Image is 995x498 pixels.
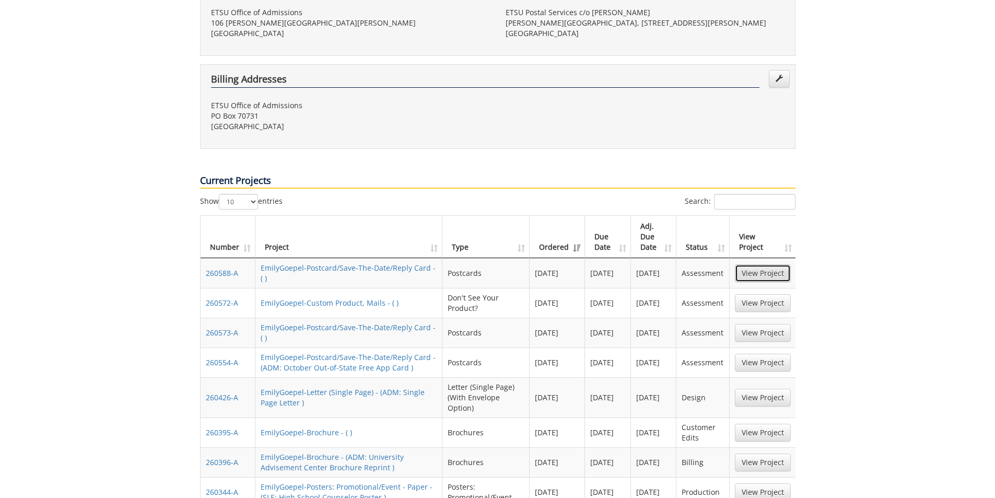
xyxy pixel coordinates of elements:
[585,348,631,377] td: [DATE]
[206,487,238,497] a: 260344-A
[261,387,425,408] a: EmilyGoepel-Letter (Single Page) - (ADM: Single Page Letter )
[211,121,490,132] p: [GEOGRAPHIC_DATA]
[769,70,790,88] a: Edit Addresses
[530,216,585,258] th: Ordered: activate to sort column ascending
[206,392,238,402] a: 260426-A
[261,322,436,343] a: EmilyGoepel-Postcard/Save-The-Date/Reply Card - ( )
[442,318,530,348] td: Postcards
[676,418,729,447] td: Customer Edits
[211,28,490,39] p: [GEOGRAPHIC_DATA]
[211,111,490,121] p: PO Box 70731
[206,357,238,367] a: 260554-A
[676,288,729,318] td: Assessment
[585,418,631,447] td: [DATE]
[530,447,585,477] td: [DATE]
[714,194,795,210] input: Search:
[506,18,785,28] p: [PERSON_NAME][GEOGRAPHIC_DATA], [STREET_ADDRESS][PERSON_NAME]
[261,298,399,308] a: EmilyGoepel-Custom Product, Mails - ( )
[676,447,729,477] td: Billing
[506,28,785,39] p: [GEOGRAPHIC_DATA]
[530,348,585,377] td: [DATE]
[255,216,443,258] th: Project: activate to sort column ascending
[530,418,585,447] td: [DATE]
[211,7,490,18] p: ETSU Office of Admissions
[530,318,585,348] td: [DATE]
[735,294,791,312] a: View Project
[206,457,238,467] a: 260396-A
[585,288,631,318] td: [DATE]
[530,288,585,318] td: [DATE]
[585,377,631,418] td: [DATE]
[585,318,631,348] td: [DATE]
[631,377,677,418] td: [DATE]
[206,427,238,437] a: 260395-A
[676,377,729,418] td: Design
[631,418,677,447] td: [DATE]
[631,288,677,318] td: [DATE]
[676,216,729,258] th: Status: activate to sort column ascending
[530,377,585,418] td: [DATE]
[735,354,791,372] a: View Project
[442,348,530,377] td: Postcards
[211,100,490,111] p: ETSU Office of Admissions
[442,216,530,258] th: Type: activate to sort column ascending
[442,418,530,447] td: Brochures
[530,258,585,288] td: [DATE]
[206,268,238,278] a: 260588-A
[442,377,530,418] td: Letter (Single Page) (With Envelope Option)
[631,318,677,348] td: [DATE]
[506,7,785,18] p: ETSU Postal Services c/o [PERSON_NAME]
[200,174,795,189] p: Current Projects
[219,194,258,210] select: Showentries
[206,298,238,308] a: 260572-A
[206,328,238,338] a: 260573-A
[735,389,791,407] a: View Project
[261,452,404,472] a: EmilyGoepel-Brochure - (ADM: University Advisement Center Brochure Reprint )
[261,352,436,373] a: EmilyGoepel-Postcard/Save-The-Date/Reply Card - (ADM: October Out-of-State Free App Card )
[735,424,791,442] a: View Project
[201,216,255,258] th: Number: activate to sort column ascending
[631,348,677,377] td: [DATE]
[676,348,729,377] td: Assessment
[585,447,631,477] td: [DATE]
[735,324,791,342] a: View Project
[676,318,729,348] td: Assessment
[631,216,677,258] th: Adj. Due Date: activate to sort column ascending
[211,74,759,88] h4: Billing Addresses
[200,194,283,210] label: Show entries
[685,194,795,210] label: Search:
[735,454,791,471] a: View Project
[585,258,631,288] td: [DATE]
[261,263,436,283] a: EmilyGoepel-Postcard/Save-The-Date/Reply Card - ( )
[631,258,677,288] td: [DATE]
[585,216,631,258] th: Due Date: activate to sort column ascending
[261,427,352,437] a: EmilyGoepel-Brochure - ( )
[442,258,530,288] td: Postcards
[735,264,791,282] a: View Project
[211,18,490,28] p: 106 [PERSON_NAME][GEOGRAPHIC_DATA][PERSON_NAME]
[631,447,677,477] td: [DATE]
[730,216,796,258] th: View Project: activate to sort column ascending
[442,447,530,477] td: Brochures
[676,258,729,288] td: Assessment
[442,288,530,318] td: Don't See Your Product?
